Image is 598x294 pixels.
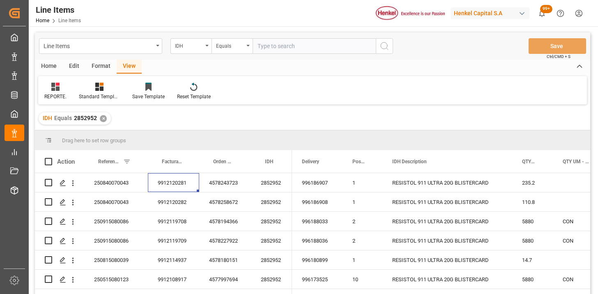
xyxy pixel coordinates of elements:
div: 5880 [512,212,553,231]
div: 4577997694 [199,270,251,289]
span: Drag here to set row groups [62,137,126,144]
div: Line Items [36,4,81,16]
div: 1 [343,192,382,211]
span: IDH [265,159,273,164]
div: 996173525 [292,270,343,289]
div: 4578258672 [199,192,251,211]
div: Equals [216,40,244,50]
div: Save Template [132,93,165,100]
div: Press SPACE to select this row. [35,270,292,289]
div: Henkel Capital S.A [451,7,529,19]
button: Henkel Capital S.A [451,5,533,21]
span: Orden de Compra [213,159,234,164]
span: Posición [352,159,365,164]
span: 2852952 [74,115,97,121]
div: 4578180151 [199,250,251,269]
div: 235.2 [512,173,553,192]
div: Home [35,60,63,74]
div: 996188033 [292,212,343,231]
div: Standard Templates [79,93,120,100]
div: 250915080086 [84,231,148,250]
div: 1 [343,173,382,192]
span: QTY UM - Factura [563,159,589,164]
div: 2852952 [251,231,292,250]
span: Factura Comercial [162,159,182,164]
div: 996186907 [292,173,343,192]
div: 250515080123 [84,270,148,289]
div: 2 [343,212,382,231]
div: 250915080086 [84,212,148,231]
div: RESISTOL 911 ULTRA 20G BLISTERCARD [382,250,512,269]
div: REPORTE. [44,93,67,100]
div: Press SPACE to select this row. [35,173,292,192]
div: Press SPACE to select this row. [35,192,292,212]
span: IDH Description [392,159,427,164]
div: 9912114937 [148,250,199,269]
div: 9912120281 [148,173,199,192]
a: Home [36,18,49,23]
div: 9912120282 [148,192,199,211]
div: RESISTOL 911 ULTRA 20G BLISTERCARD [382,192,512,211]
div: 2852952 [251,212,292,231]
div: 2852952 [251,270,292,289]
img: Henkel%20logo.jpg_1689854090.jpg [376,6,445,21]
div: 250815080039 [84,250,148,269]
div: Press SPACE to select this row. [35,250,292,270]
div: 996180899 [292,250,343,269]
div: 2 [343,231,382,250]
div: ✕ [100,115,107,122]
div: 2852952 [251,192,292,211]
span: Delivery [302,159,319,164]
div: 9912108917 [148,270,199,289]
div: Press SPACE to select this row. [35,212,292,231]
div: 10 [343,270,382,289]
div: IDH [175,40,203,50]
div: 250840070043 [84,192,148,211]
button: show 100 new notifications [533,4,551,23]
div: 5880 [512,270,553,289]
div: Line Items [44,40,153,51]
div: 5880 [512,231,553,250]
div: 1 [343,250,382,269]
div: Action [57,158,75,165]
span: QTY - Factura [522,159,536,164]
div: 4578243723 [199,173,251,192]
div: RESISTOL 911 ULTRA 20G BLISTERCARD [382,270,512,289]
button: open menu [212,38,253,54]
span: Equals [54,115,72,121]
div: 996186908 [292,192,343,211]
div: 250840070043 [84,173,148,192]
div: Reset Template [177,93,211,100]
input: Type to search [253,38,376,54]
div: RESISTOL 911 ULTRA 20G BLISTERCARD [382,212,512,231]
div: 4578227922 [199,231,251,250]
button: Save [529,38,586,54]
div: 9912119708 [148,212,199,231]
div: RESISTOL 911 ULTRA 20G BLISTERCARD [382,173,512,192]
div: Edit [63,60,85,74]
span: 99+ [540,5,552,13]
span: Referencia Leschaco (impo) [98,159,120,164]
div: 110.8 [512,192,553,211]
div: 2852952 [251,173,292,192]
div: 9912119709 [148,231,199,250]
button: open menu [39,38,162,54]
div: RESISTOL 911 ULTRA 20G BLISTERCARD [382,231,512,250]
span: Ctrl/CMD + S [547,53,570,60]
button: open menu [170,38,212,54]
div: 4578194366 [199,212,251,231]
div: Press SPACE to select this row. [35,231,292,250]
button: Help Center [551,4,570,23]
div: Format [85,60,117,74]
div: 2852952 [251,250,292,269]
span: IDH [43,115,52,121]
div: 14.7 [512,250,553,269]
div: View [117,60,142,74]
button: search button [376,38,393,54]
div: 996188036 [292,231,343,250]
